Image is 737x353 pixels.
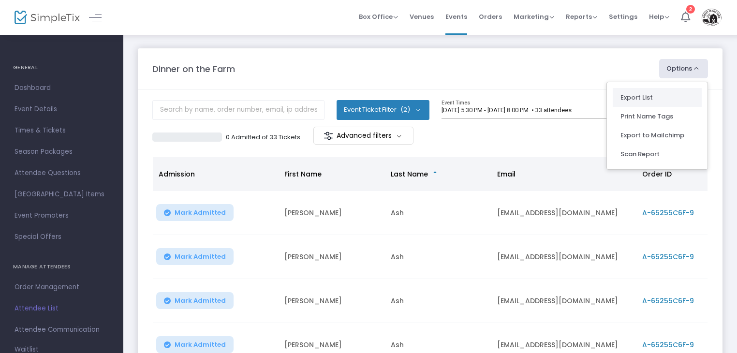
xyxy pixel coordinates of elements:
span: Admission [159,169,195,179]
span: Email [497,169,516,179]
span: Order ID [642,169,672,179]
li: Export List [613,88,702,107]
span: Dashboard [15,82,109,94]
span: (2) [400,106,410,114]
button: Options [659,59,708,78]
p: 0 Admitted of 33 Tickets [226,132,300,142]
span: Orders [479,4,502,29]
span: Attendee Questions [15,167,109,179]
span: Sortable [431,170,439,178]
td: [EMAIL_ADDRESS][DOMAIN_NAME] [491,235,636,279]
td: Ash [385,279,491,323]
h4: MANAGE ATTENDEES [13,257,110,277]
td: Ash [385,191,491,235]
span: Attendee Communication [15,324,109,336]
span: Marketing [514,12,554,21]
span: Order Management [15,281,109,294]
td: [PERSON_NAME] [279,235,385,279]
span: Settings [609,4,637,29]
li: Export to Mailchimp [613,126,702,145]
span: Event Promoters [15,209,109,222]
button: Event Ticket Filter(2) [337,100,429,119]
td: Ash [385,235,491,279]
li: Print Name Tags [613,107,702,126]
span: Events [445,4,467,29]
span: Attendee List [15,302,109,315]
td: [EMAIL_ADDRESS][DOMAIN_NAME] [491,191,636,235]
span: A-65255C6F-9 [642,208,694,218]
span: Season Packages [15,146,109,158]
span: [DATE] 5:30 PM - [DATE] 8:00 PM • 33 attendees [442,106,572,114]
button: Mark Admitted [156,336,234,353]
div: 2 [686,5,695,14]
m-panel-title: Dinner on the Farm [152,62,235,75]
span: Venues [410,4,434,29]
input: Search by name, order number, email, ip address [152,100,324,120]
img: filter [324,131,333,141]
span: Event Details [15,103,109,116]
span: Help [649,12,669,21]
td: [PERSON_NAME] [279,191,385,235]
span: Last Name [391,169,428,179]
span: Mark Admitted [175,297,226,305]
span: A-65255C6F-9 [642,296,694,306]
span: Mark Admitted [175,209,226,217]
span: A-65255C6F-9 [642,252,694,262]
m-button: Advanced filters [313,127,413,145]
span: Mark Admitted [175,253,226,261]
span: Reports [566,12,597,21]
span: First Name [284,169,322,179]
li: Scan Report [613,145,702,163]
td: [EMAIL_ADDRESS][DOMAIN_NAME] [491,279,636,323]
h4: GENERAL [13,58,110,77]
td: [PERSON_NAME] [279,279,385,323]
span: Mark Admitted [175,341,226,349]
span: [GEOGRAPHIC_DATA] Items [15,188,109,201]
button: Mark Admitted [156,248,234,265]
button: Mark Admitted [156,204,234,221]
span: A-65255C6F-9 [642,340,694,350]
button: Mark Admitted [156,292,234,309]
span: Box Office [359,12,398,21]
span: Times & Tickets [15,124,109,137]
span: Special Offers [15,231,109,243]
